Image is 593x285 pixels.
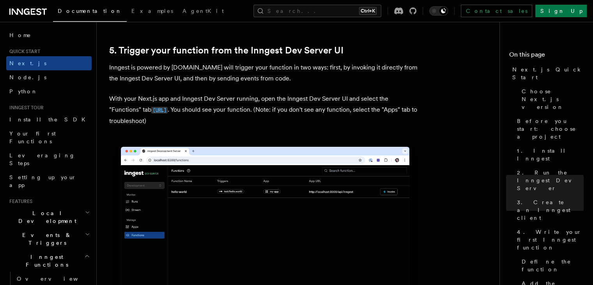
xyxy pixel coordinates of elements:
[6,206,92,228] button: Local Development
[17,276,97,282] span: Overview
[182,8,224,14] span: AgentKit
[519,255,584,276] a: Define the function
[514,195,584,225] a: 3. Create an Inngest client
[9,174,76,188] span: Setting up your app
[6,253,84,269] span: Inngest Functions
[6,126,92,148] a: Your first Functions
[6,228,92,250] button: Events & Triggers
[6,209,85,225] span: Local Development
[9,31,31,39] span: Home
[517,228,584,251] span: 4. Write your first Inngest function
[522,87,584,111] span: Choose Next.js version
[253,5,381,17] button: Search...Ctrl+K
[359,7,377,15] kbd: Ctrl+K
[6,170,92,192] a: Setting up your app
[517,147,584,162] span: 1. Install Inngest
[6,84,92,98] a: Python
[9,152,75,166] span: Leveraging Steps
[509,50,584,62] h4: On this page
[53,2,127,22] a: Documentation
[6,148,92,170] a: Leveraging Steps
[9,130,56,144] span: Your first Functions
[109,93,421,126] p: With your Next.js app and Inngest Dev Server running, open the Inngest Dev Server UI and select t...
[6,48,40,55] span: Quick start
[514,225,584,255] a: 4. Write your first Inngest function
[151,106,168,113] a: [URL]
[522,258,584,273] span: Define the function
[109,45,343,56] a: 5. Trigger your function from the Inngest Dev Server UI
[6,112,92,126] a: Install the SDK
[6,250,92,272] button: Inngest Functions
[58,8,122,14] span: Documentation
[9,116,90,123] span: Install the SDK
[127,2,178,21] a: Examples
[535,5,587,17] a: Sign Up
[9,60,46,66] span: Next.js
[6,70,92,84] a: Node.js
[6,56,92,70] a: Next.js
[429,6,448,16] button: Toggle dark mode
[514,114,584,144] a: Before you start: choose a project
[6,28,92,42] a: Home
[512,66,584,81] span: Next.js Quick Start
[151,107,168,114] code: [URL]
[519,84,584,114] a: Choose Next.js version
[6,231,85,247] span: Events & Triggers
[6,198,32,205] span: Features
[509,62,584,84] a: Next.js Quick Start
[514,144,584,166] a: 1. Install Inngest
[517,198,584,222] span: 3. Create an Inngest client
[109,62,421,84] p: Inngest is powered by [DOMAIN_NAME] will trigger your function in two ways: first, by invoking it...
[461,5,532,17] a: Contact sales
[514,166,584,195] a: 2. Run the Inngest Dev Server
[9,88,38,94] span: Python
[517,117,584,141] span: Before you start: choose a project
[178,2,228,21] a: AgentKit
[517,169,584,192] span: 2. Run the Inngest Dev Server
[6,105,44,111] span: Inngest tour
[9,74,46,80] span: Node.js
[131,8,173,14] span: Examples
